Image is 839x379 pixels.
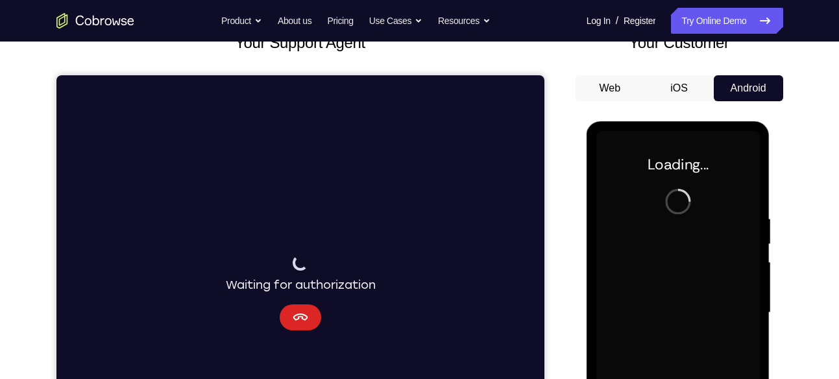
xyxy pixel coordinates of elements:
[576,31,783,55] h2: Your Customer
[587,8,611,34] a: Log In
[223,229,265,255] button: Cancel
[56,13,134,29] a: Go to the home page
[56,31,544,55] h2: Your Support Agent
[169,180,319,219] div: Waiting for authorization
[221,8,262,34] button: Product
[327,8,353,34] a: Pricing
[624,8,655,34] a: Register
[369,8,422,34] button: Use Cases
[278,8,311,34] a: About us
[438,8,491,34] button: Resources
[671,8,783,34] a: Try Online Demo
[714,75,783,101] button: Android
[576,75,645,101] button: Web
[644,75,714,101] button: iOS
[616,13,618,29] span: /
